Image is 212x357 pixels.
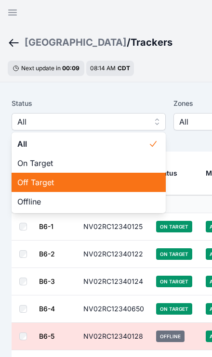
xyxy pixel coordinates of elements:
span: All [17,138,148,150]
span: All [17,116,146,127]
span: Off Target [17,177,148,188]
button: All [12,113,166,130]
div: All [12,132,166,213]
span: On Target [17,157,148,169]
span: Offline [17,196,148,207]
